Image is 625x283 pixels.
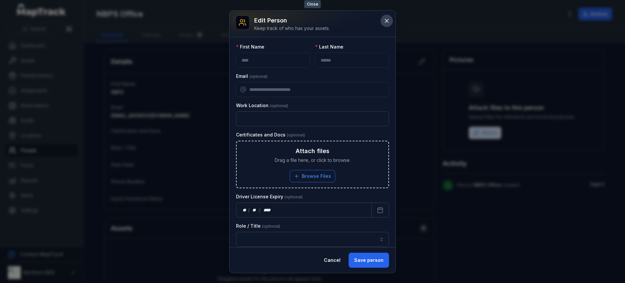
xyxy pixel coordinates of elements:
h3: Edit person [254,16,330,25]
button: Calendar [371,203,389,218]
label: First Name [236,44,264,50]
label: Driver License Expiry [236,193,303,200]
input: person-edit:cf[002baa71-ae2c-4d3d-9ee2-26da2d218154]-label [236,232,389,247]
label: Role / Title [236,223,280,229]
span: Drag a file here, or click to browse. [275,157,351,163]
div: month, [250,207,259,213]
label: Last Name [315,44,343,50]
div: / [259,207,261,213]
button: Browse Files [290,170,335,182]
button: Cancel [318,253,346,268]
span: Close [304,0,321,8]
div: day, [242,207,248,213]
label: Certificates and Docs [236,132,305,138]
div: year, [261,207,273,213]
h3: Attach files [296,147,329,156]
button: Save person [349,253,389,268]
label: Work Location [236,102,288,109]
div: / [248,207,250,213]
label: Email [236,73,268,79]
div: Keep track of who has your assets. [254,25,330,32]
